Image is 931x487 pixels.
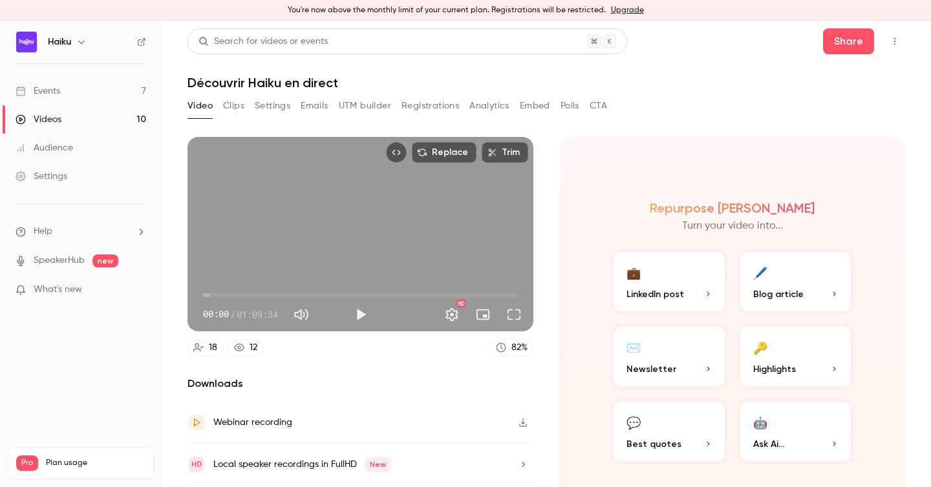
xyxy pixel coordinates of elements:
button: 🔑Highlights [738,324,854,389]
button: Share [823,28,874,54]
span: New [365,457,391,472]
h2: Repurpose [PERSON_NAME] [650,200,815,216]
button: Analytics [469,96,509,116]
button: Settings [255,96,290,116]
button: Trim [482,142,528,163]
button: 🖊️Blog article [738,249,854,314]
span: Newsletter [626,362,676,376]
div: 💬 [626,412,641,432]
button: Settings [439,302,465,327]
div: Webinar recording [213,415,292,430]
button: Mute [288,302,314,327]
a: 18 [187,339,223,357]
button: Registrations [401,96,459,116]
button: ✉️Newsletter [611,324,727,389]
button: 💼LinkedIn post [611,249,727,314]
span: Pro [16,455,38,471]
div: Videos [16,113,61,126]
div: ✉️ [626,337,641,357]
button: Video [187,96,213,116]
span: Ask Ai... [753,437,784,451]
span: 01:09:34 [237,307,278,321]
a: Upgrade [611,5,644,16]
a: 12 [228,339,263,357]
span: 00:00 [203,307,229,321]
div: 🖊️ [753,262,767,282]
img: Haiku [16,32,37,52]
button: Embed [520,96,550,116]
span: Plan usage [46,458,145,468]
iframe: Noticeable Trigger [131,284,146,296]
div: 💼 [626,262,641,282]
button: Play [348,302,374,327]
button: 🤖Ask Ai... [738,399,854,464]
span: Help [34,225,52,238]
div: Events [16,85,60,98]
button: Emails [301,96,328,116]
div: Audience [16,141,73,154]
button: Embed video [386,142,407,163]
button: 💬Best quotes [611,399,727,464]
li: help-dropdown-opener [16,225,146,238]
div: 00:00 [203,307,278,321]
a: SpeakerHub [34,254,85,267]
span: Blog article [753,287,804,301]
div: 🤖 [753,412,767,432]
button: Turn on miniplayer [470,302,496,327]
button: Clips [223,96,244,116]
a: 82% [490,339,533,357]
span: new [92,254,118,267]
span: What's new [34,283,82,296]
div: HD [456,300,465,307]
h6: Haiku [48,36,71,48]
div: Local speaker recordings in FullHD [213,457,391,472]
div: Search for videos or events [198,35,328,48]
div: 82 % [511,341,528,355]
button: Full screen [501,302,527,327]
p: Turn your video into... [682,218,783,234]
div: 12 [250,341,257,355]
h2: Downloads [187,376,533,391]
button: UTM builder [339,96,391,116]
button: Polls [561,96,579,116]
div: 18 [209,341,217,355]
h1: Découvrir Haiku en direct [187,75,905,90]
div: 🔑 [753,337,767,357]
span: Best quotes [626,437,681,451]
div: Settings [16,170,67,183]
span: / [230,307,235,321]
span: Highlights [753,362,796,376]
button: Top Bar Actions [884,31,905,52]
button: CTA [590,96,607,116]
button: Replace [412,142,476,163]
span: LinkedIn post [626,287,684,301]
